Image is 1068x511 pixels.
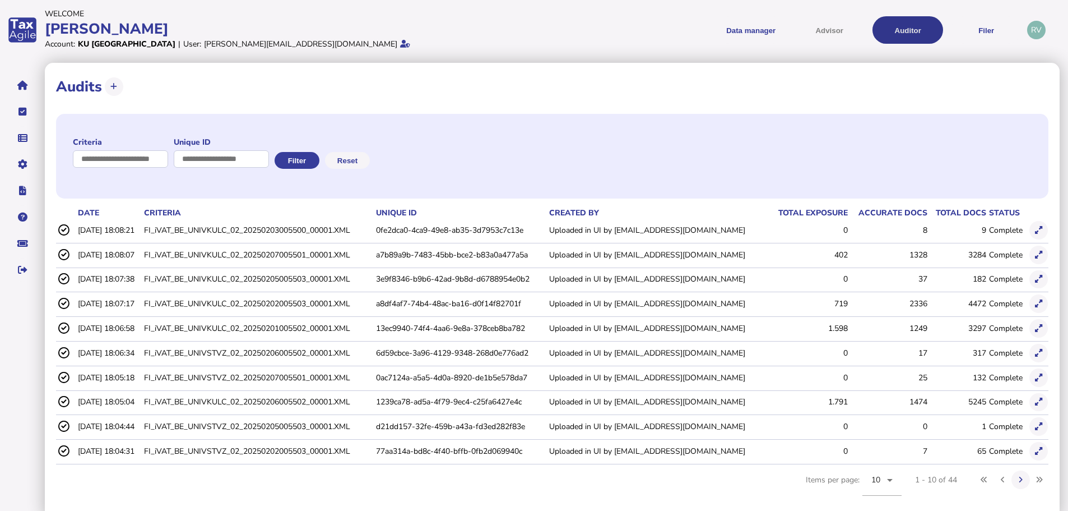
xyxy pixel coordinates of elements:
td: Complete [987,366,1027,389]
div: Domein: [DOMAIN_NAME] [29,29,123,38]
td: FI_iVAT_BE_UNIVSTVZ_02_20250205005503_00001.XML [142,415,374,438]
button: Filer [951,16,1021,44]
td: Complete [987,341,1027,364]
td: Uploaded in UI by [EMAIL_ADDRESS][DOMAIN_NAME] [547,292,768,315]
td: 0 [768,268,848,291]
td: 8 [848,219,928,242]
button: Developer hub links [11,179,34,202]
div: KU [GEOGRAPHIC_DATA] [78,39,175,49]
button: Show in modal [1029,369,1048,387]
i: Email verified [400,40,410,48]
td: 2336 [848,292,928,315]
div: Items per page: [806,464,902,508]
td: 5245 [928,390,987,413]
td: Complete [987,317,1027,340]
menu: navigate products [536,16,1022,44]
button: Show in modal [1029,344,1048,362]
label: Unique ID [174,137,269,148]
div: Account: [45,39,75,49]
td: Complete [987,268,1027,291]
th: Unique id [374,207,547,219]
td: FI_iVAT_BE_UNIVSTVZ_02_20250202005503_00001.XML [142,440,374,463]
td: Uploaded in UI by [EMAIL_ADDRESS][DOMAIN_NAME] [547,268,768,291]
td: 317 [928,341,987,364]
button: Shows a dropdown of VAT Advisor options [794,16,865,44]
td: [DATE] 18:07:17 [76,292,142,315]
div: | [178,39,180,49]
td: 1474 [848,390,928,413]
button: Upload transactions [105,77,123,96]
img: logo_orange.svg [18,18,27,27]
td: Uploaded in UI by [EMAIL_ADDRESS][DOMAIN_NAME] [547,415,768,438]
td: Uploaded in UI by [EMAIL_ADDRESS][DOMAIN_NAME] [547,341,768,364]
td: 3297 [928,317,987,340]
td: Complete [987,243,1027,266]
td: 402 [768,243,848,266]
td: 1.791 [768,390,848,413]
button: Show in modal [1029,270,1048,289]
td: FI_iVAT_BE_UNIVKULC_02_20250206005502_00001.XML [142,390,374,413]
div: Profile settings [1027,21,1046,39]
td: [DATE] 18:06:34 [76,341,142,364]
button: Show in modal [1029,221,1048,240]
button: Show in modal [1029,417,1048,436]
span: 10 [871,475,881,485]
button: Show in modal [1029,246,1048,264]
label: Criteria [73,137,168,148]
mat-form-field: Change page size [862,464,902,508]
td: FI_iVAT_BE_UNIVSTVZ_02_20250206005502_00001.XML [142,341,374,364]
td: Uploaded in UI by [EMAIL_ADDRESS][DOMAIN_NAME] [547,243,768,266]
td: 1249 [848,317,928,340]
button: Auditor [872,16,943,44]
td: Uploaded in UI by [EMAIL_ADDRESS][DOMAIN_NAME] [547,440,768,463]
td: Uploaded in UI by [EMAIL_ADDRESS][DOMAIN_NAME] [547,366,768,389]
td: d21dd157-32fe-459b-a43a-fd3ed282f83e [374,415,547,438]
img: tab_domain_overview_orange.svg [31,65,40,74]
td: 0ac7124a-a5a5-4d0a-8920-de1b5e578da7 [374,366,547,389]
td: 9 [928,219,987,242]
h1: Audits [56,77,102,96]
td: [DATE] 18:04:31 [76,440,142,463]
td: 37 [848,268,928,291]
button: First page [975,471,993,489]
td: 0 [768,341,848,364]
td: 0 [768,219,848,242]
td: a7b89a9b-7483-45bb-bce2-b83a0a477a5a [374,243,547,266]
td: Complete [987,440,1027,463]
button: Sign out [11,258,34,282]
th: status [987,207,1027,219]
td: FI_iVAT_BE_UNIVKULC_02_20250205005503_00001.XML [142,268,374,291]
div: [PERSON_NAME] [45,19,531,39]
td: 25 [848,366,928,389]
td: [DATE] 18:07:38 [76,268,142,291]
td: FI_iVAT_BE_UNIVSTVZ_02_20250207005501_00001.XML [142,366,374,389]
div: User: [183,39,201,49]
button: Filter [275,152,319,169]
div: v 4.0.25 [31,18,55,27]
button: Raise a support ticket [11,232,34,255]
th: Created by [547,207,768,219]
th: Criteria [142,207,374,219]
button: Data manager [11,126,34,150]
td: 13ec9940-74f4-4aa6-9e8a-378ceb8ba782 [374,317,547,340]
td: [DATE] 18:06:58 [76,317,142,340]
td: Uploaded in UI by [EMAIL_ADDRESS][DOMAIN_NAME] [547,317,768,340]
button: Manage settings [11,153,34,176]
td: 0 [768,415,848,438]
td: [DATE] 18:08:21 [76,219,142,242]
td: 6d59cbce-3a96-4129-9348-268d0e776ad2 [374,341,547,364]
td: 0 [848,415,928,438]
td: 1.598 [768,317,848,340]
td: FI_iVAT_BE_UNIVKULC_02_20250203005500_00001.XML [142,219,374,242]
td: Complete [987,219,1027,242]
button: Help pages [11,205,34,229]
div: Domeinoverzicht [43,66,98,73]
td: 1239ca78-ad5a-4f79-9ec4-c25fa6427e4c [374,390,547,413]
th: date [76,207,142,219]
div: Welcome [45,8,531,19]
td: 0fe2dca0-4ca9-49e8-ab35-3d7953c7c13e [374,219,547,242]
td: 719 [768,292,848,315]
button: Last page [1030,471,1048,489]
td: [DATE] 18:04:44 [76,415,142,438]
